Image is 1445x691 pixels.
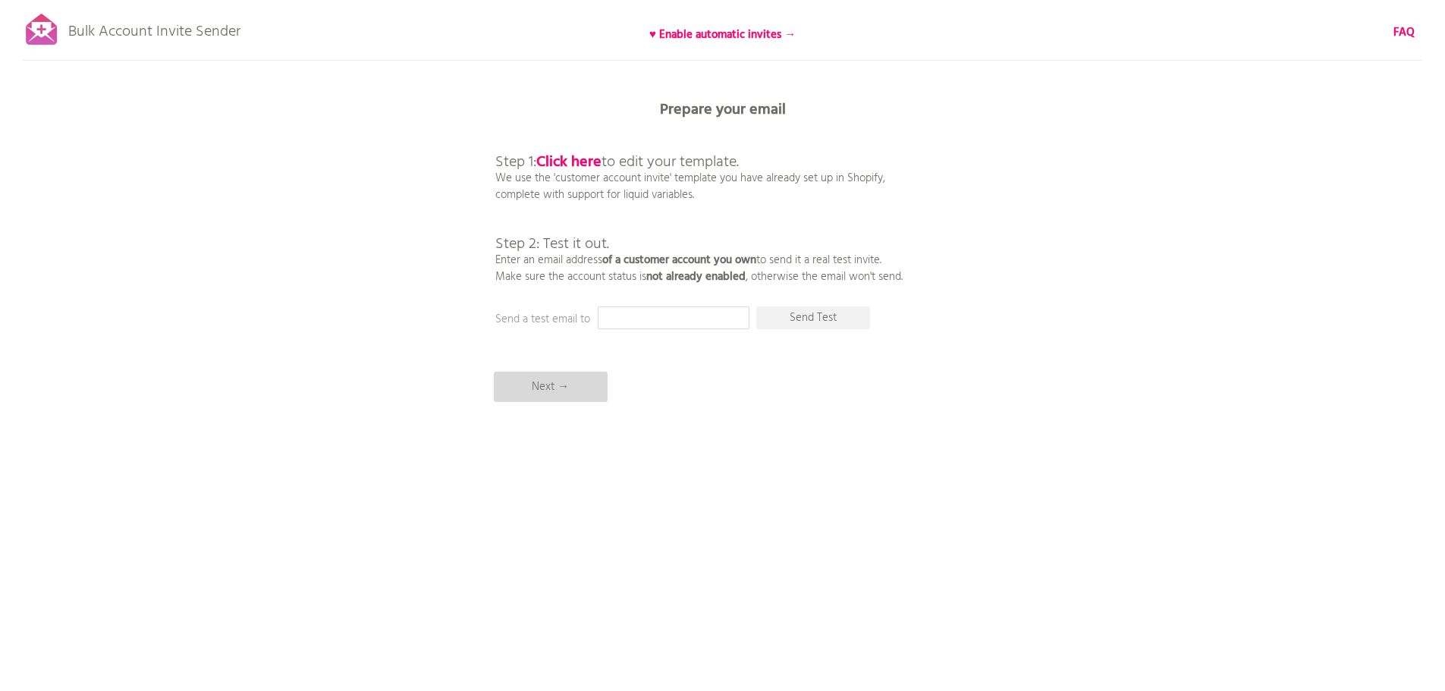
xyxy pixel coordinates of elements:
span: Step 2: Test it out. [495,232,609,256]
b: not already enabled [646,268,746,286]
p: Send a test email to [495,311,799,328]
a: Click here [536,150,602,174]
p: Bulk Account Invite Sender [68,9,240,47]
span: Step 1: to edit your template. [495,150,739,174]
b: FAQ [1393,24,1415,42]
a: FAQ [1393,24,1415,41]
b: Prepare your email [660,98,786,122]
b: of a customer account you own [602,251,756,269]
p: Next → [494,372,608,402]
b: ♥ Enable automatic invites → [649,26,796,44]
p: Send Test [756,306,870,329]
p: We use the 'customer account invite' template you have already set up in Shopify, complete with s... [495,121,903,285]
